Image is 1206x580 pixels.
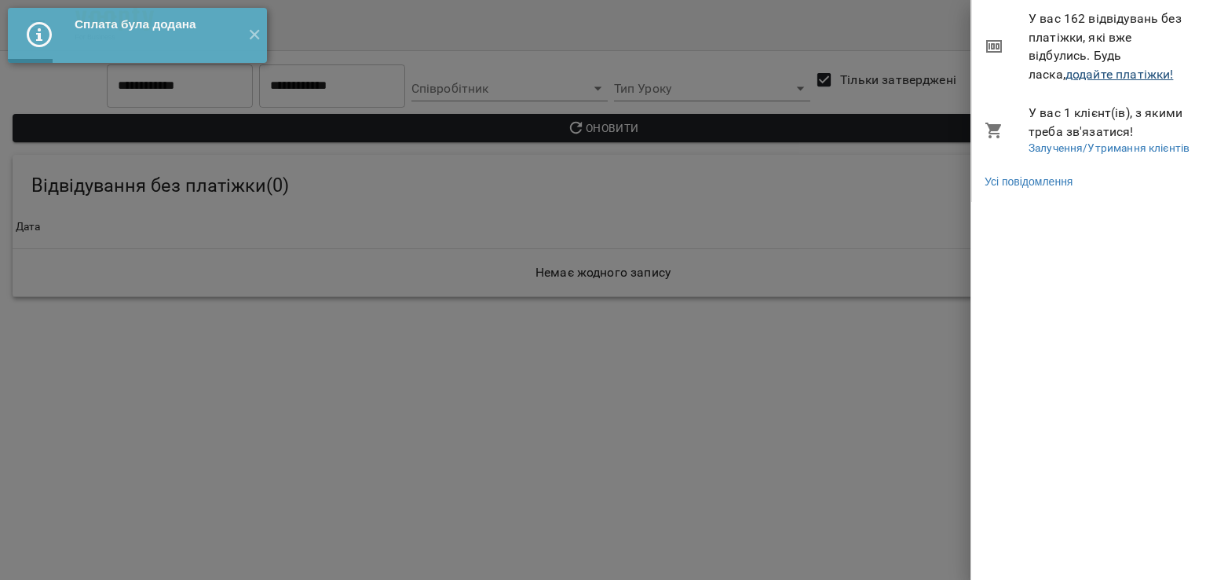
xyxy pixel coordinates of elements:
span: У вас 162 відвідувань без платіжки, які вже відбулись. Будь ласка, [1029,9,1194,83]
a: Усі повідомлення [985,174,1073,189]
div: Сплата була додана [75,16,236,33]
a: Залучення/Утримання клієнтів [1029,141,1190,154]
span: У вас 1 клієнт(ів), з якими треба зв'язатися! [1029,104,1194,141]
a: додайте платіжки! [1065,67,1174,82]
